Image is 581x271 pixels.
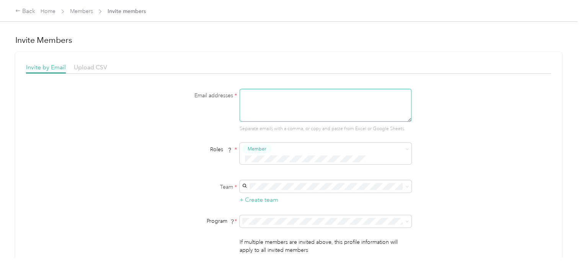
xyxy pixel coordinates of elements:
a: Home [41,8,55,15]
p: If multiple members are invited above, this profile information will apply to all invited members [240,238,411,254]
div: Program [141,217,237,225]
iframe: Everlance-gr Chat Button Frame [538,228,581,271]
p: Separate emails with a comma, or copy and paste from Excel or Google Sheets. [240,126,411,132]
span: Member [248,145,266,152]
span: Roles [207,144,235,155]
label: Team [141,183,237,191]
a: Members [70,8,93,15]
span: Invite by Email [26,64,66,71]
span: Invite members [108,7,146,15]
h1: Invite Members [15,35,562,46]
span: Upload CSV [74,64,107,71]
button: Member [242,144,271,154]
label: Email addresses [141,91,237,100]
div: Back [15,7,35,16]
button: + Create team [240,195,278,205]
